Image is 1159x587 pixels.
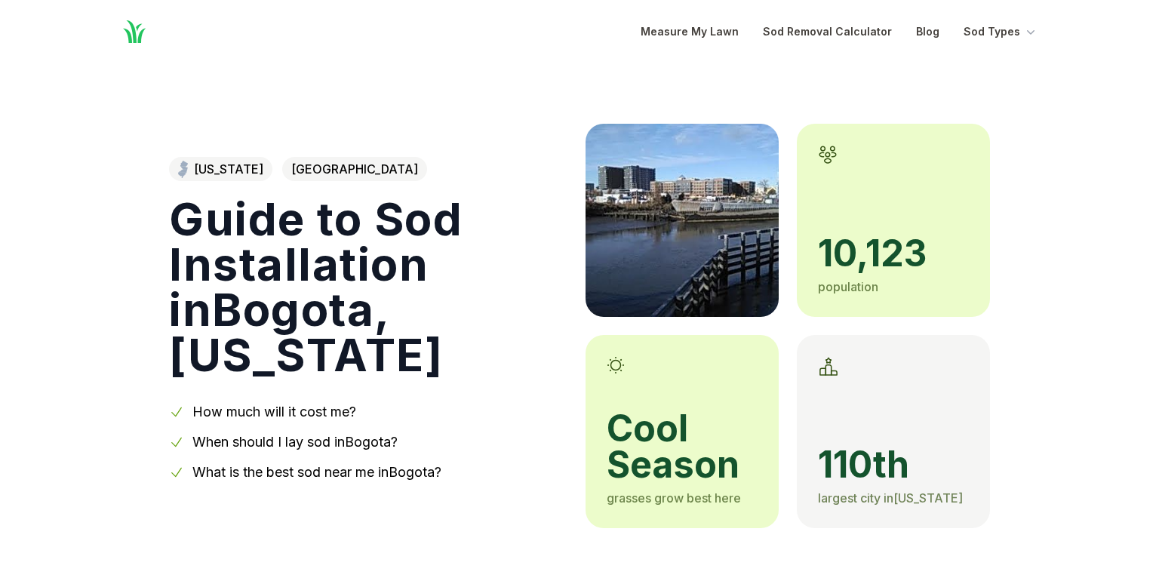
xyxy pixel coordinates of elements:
span: cool season [607,410,758,483]
button: Sod Types [964,23,1038,41]
img: New Jersey state outline [178,160,188,179]
span: grasses grow best here [607,490,741,506]
a: Measure My Lawn [641,23,739,41]
a: [US_STATE] [169,157,272,181]
span: [GEOGRAPHIC_DATA] [282,157,427,181]
a: What is the best sod near me inBogota? [192,464,441,480]
img: A picture of Bogota [586,124,779,317]
span: population [818,279,878,294]
h1: Guide to Sod Installation in Bogota , [US_STATE] [169,196,561,377]
span: 110th [818,447,969,483]
a: Blog [916,23,939,41]
a: Sod Removal Calculator [763,23,892,41]
a: When should I lay sod inBogota? [192,434,398,450]
span: largest city in [US_STATE] [818,490,963,506]
a: How much will it cost me? [192,404,356,420]
span: 10,123 [818,235,969,272]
